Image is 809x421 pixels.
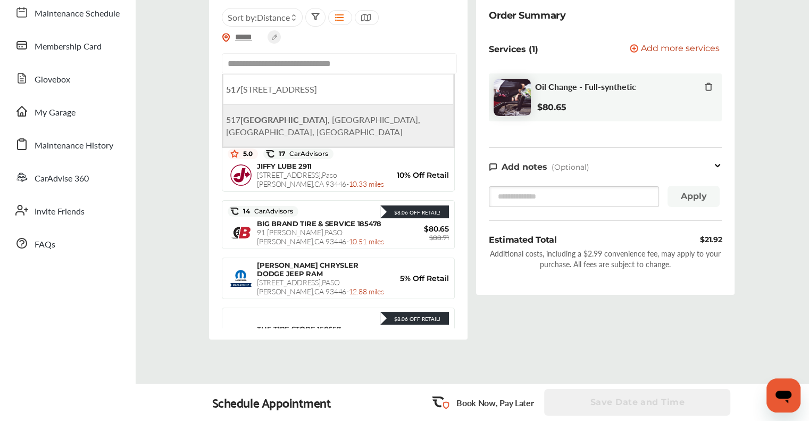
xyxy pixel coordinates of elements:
div: $8.06 Off Retail! [389,209,440,216]
div: Estimated Total [489,234,556,246]
div: $8.06 Off Retail! [389,315,440,323]
div: Order Summary [489,8,565,23]
a: FAQs [10,229,125,257]
span: Invite Friends [35,205,85,219]
span: CarAdvisors [250,208,293,215]
span: [PERSON_NAME] CHRYSLER DODGE JEEP RAM [257,261,358,278]
span: FAQs [35,238,55,252]
a: Add more services [630,44,722,54]
span: [STREET_ADDRESS] , Paso [PERSON_NAME] , CA 93446 - [257,169,384,189]
span: CarAdvise 360 [35,172,89,186]
a: CarAdvise 360 [10,163,125,191]
span: Glovebox [35,73,70,87]
span: $80.65 [385,224,449,234]
a: Membership Card [10,31,125,59]
img: logo-bigbrand.png [230,225,252,240]
a: Invite Friends [10,196,125,224]
span: Add notes [502,162,547,172]
p: Book Now, Pay Later [456,397,533,409]
span: JIFFY LUBE 2911 [257,162,312,170]
span: [STREET_ADDRESS] [226,83,317,95]
div: $21.92 [700,234,722,246]
a: Glovebox [10,64,125,92]
img: location_vector_orange.38f05af8.svg [222,33,230,42]
button: Add more services [630,44,720,54]
p: Services (1) [489,44,538,54]
span: 14 [239,207,293,216]
span: 91 [PERSON_NAME] , PASO [PERSON_NAME] , CA 93446 - [257,227,384,246]
span: BIG BRAND TIRE & SERVICE 185478 [257,219,381,228]
span: THE TIRE STORE 150657 [257,325,341,333]
img: oil-change-thumb.jpg [494,79,531,116]
a: My Garage [10,97,125,125]
span: Oil Change - Full-synthetic [535,81,636,92]
span: My Garage [35,106,76,120]
b: [GEOGRAPHIC_DATA] [240,113,328,126]
iframe: Button to launch messaging window [766,378,800,412]
span: (Optional) [552,162,589,172]
div: Additional costs, including a $2.99 convenience fee, may apply to your purchase. All fees are sub... [489,248,722,269]
span: Maintenance Schedule [35,7,120,21]
span: Membership Card [35,40,102,54]
span: 517 , [GEOGRAPHIC_DATA], [GEOGRAPHIC_DATA], [GEOGRAPHIC_DATA] [226,113,420,138]
span: [STREET_ADDRESS] , PASO [PERSON_NAME] , CA 93446 - [257,277,384,296]
img: logo-mopar.png [230,270,252,286]
span: $88.71 [429,234,449,242]
span: 10.51 miles [349,236,384,246]
span: Sort by : [228,11,290,23]
img: logo-jiffylube.png [230,164,252,186]
div: Schedule Appointment [212,395,331,410]
b: $80.65 [537,102,566,112]
span: Distance [257,11,290,23]
button: Apply [668,186,720,207]
a: Maintenance History [10,130,125,158]
span: Add more services [641,44,720,54]
b: 517 [226,83,240,95]
span: 12.88 miles [349,286,384,296]
span: 10% Off Retail [385,170,449,180]
img: caradvise_icon.5c74104a.svg [230,207,239,216]
img: note-icon.db9493fa.svg [489,162,497,171]
span: 10.33 miles [349,178,384,189]
span: 5% Off Retail [385,274,449,283]
span: Maintenance History [35,139,113,153]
